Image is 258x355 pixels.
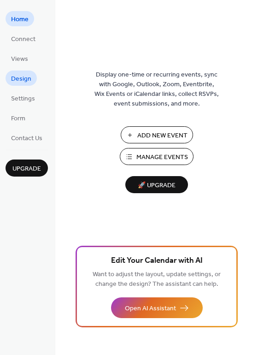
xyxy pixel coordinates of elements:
span: Open AI Assistant [125,304,176,314]
span: Views [11,54,28,64]
button: Upgrade [6,160,48,177]
a: Design [6,71,37,86]
span: Form [11,114,25,124]
a: Contact Us [6,130,48,145]
a: Home [6,11,34,26]
span: Want to adjust the layout, update settings, or change the design? The assistant can help. [93,268,221,290]
span: Settings [11,94,35,104]
span: Upgrade [12,164,41,174]
span: Add New Event [137,131,188,141]
a: Views [6,51,34,66]
span: Edit Your Calendar with AI [111,254,203,267]
span: Display one-time or recurring events, sync with Google, Outlook, Zoom, Eventbrite, Wix Events or ... [94,70,219,109]
span: Connect [11,35,35,44]
a: Connect [6,31,41,46]
button: Manage Events [120,148,193,165]
a: Settings [6,90,41,106]
button: 🚀 Upgrade [125,176,188,193]
span: Manage Events [136,153,188,162]
span: Contact Us [11,134,42,143]
span: Home [11,15,29,24]
span: Design [11,74,31,84]
span: 🚀 Upgrade [131,179,182,192]
button: Open AI Assistant [111,297,203,318]
a: Form [6,110,31,125]
button: Add New Event [121,126,193,143]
